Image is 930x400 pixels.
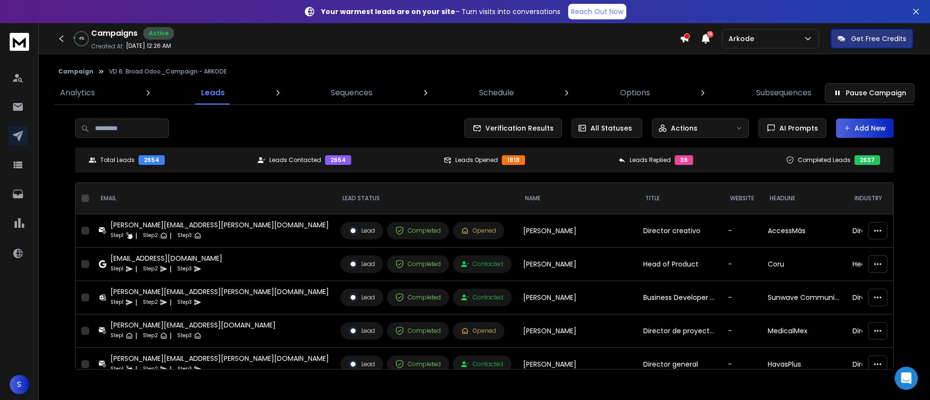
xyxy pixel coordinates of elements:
p: – Turn visits into conversations [321,7,560,16]
td: [PERSON_NAME] [517,348,637,381]
div: Contacted [461,260,503,268]
p: Leads Opened [455,156,498,164]
td: - [722,281,762,314]
div: Lead [349,360,375,369]
p: Completed Leads [798,156,851,164]
p: Step 3 [177,297,192,307]
p: Step 2 [143,297,158,307]
p: Get Free Credits [851,34,906,44]
button: Get Free Credits [831,29,913,48]
img: logo [10,33,29,51]
div: Completed [395,293,441,302]
td: - [722,314,762,348]
button: Verification Results [465,119,562,138]
p: 4 % [79,36,84,42]
p: Options [620,87,650,99]
div: [EMAIL_ADDRESS][DOMAIN_NAME] [110,253,222,263]
button: AI Prompts [759,119,826,138]
p: Step 2 [143,364,158,374]
th: Website [722,183,762,214]
div: Completed [395,326,441,335]
a: Subsequences [750,81,817,104]
td: - [722,214,762,248]
a: Leads [195,81,231,104]
div: Active [143,27,174,40]
span: AI Prompts [775,123,818,133]
div: Lead [349,326,375,335]
button: Pause Campaign [825,83,914,103]
td: [PERSON_NAME] [517,281,637,314]
p: Leads Replied [630,156,671,164]
p: Leads Contacted [269,156,321,164]
p: Step 3 [177,264,192,274]
p: Arkode [728,34,758,44]
a: Sequences [325,81,378,104]
p: | [135,231,137,240]
p: Step 1 [110,297,124,307]
p: [DATE] 12:26 AM [126,42,171,50]
a: Options [614,81,656,104]
td: Director [847,214,890,248]
p: Sequences [331,87,372,99]
th: EMAIL [93,183,335,214]
div: Contacted [461,294,503,301]
th: NAME [517,183,637,214]
p: | [170,297,171,307]
td: Director [847,281,890,314]
p: Actions [671,123,697,133]
div: 1818 [502,155,525,165]
p: Step 1 [110,231,124,240]
button: S [10,375,29,394]
td: Director [847,348,890,381]
a: Schedule [473,81,520,104]
td: HavasPlus [762,348,847,381]
td: AccessMás [762,214,847,248]
div: [PERSON_NAME][EMAIL_ADDRESS][PERSON_NAME][DOMAIN_NAME] [110,287,329,296]
p: | [135,264,137,274]
div: Lead [349,226,375,235]
p: Analytics [60,87,95,99]
div: Lead [349,260,375,268]
td: [PERSON_NAME] [517,314,637,348]
th: LEAD STATUS [335,183,517,214]
p: Total Leads [100,156,135,164]
td: Business Developer & Sales Director [637,281,722,314]
p: | [135,331,137,341]
p: Step 1 [110,264,124,274]
div: Lead [349,293,375,302]
p: VD 6: Broad Odoo_Campaign - ARKODE [109,68,227,75]
h1: Campaigns [91,28,138,39]
button: Add New [836,119,894,138]
span: 15 [707,31,713,38]
p: Step 1 [110,331,124,341]
p: Step 2 [143,264,158,274]
p: Schedule [479,87,514,99]
div: [PERSON_NAME][EMAIL_ADDRESS][DOMAIN_NAME] [110,320,276,330]
p: Reach Out Now [571,7,623,16]
div: Completed [395,226,441,235]
p: | [170,264,171,274]
div: Open Intercom Messenger [895,367,918,390]
td: Director [847,314,890,348]
div: 36 [675,155,693,165]
td: - [722,248,762,281]
div: [PERSON_NAME][EMAIL_ADDRESS][PERSON_NAME][DOMAIN_NAME] [110,354,329,363]
p: Step 3 [177,331,192,341]
p: Step 2 [143,331,158,341]
strong: Your warmest leads are on your site [321,7,455,16]
td: Director de proyectos especiales [637,314,722,348]
th: Industry [847,183,890,214]
p: Created At: [91,43,124,50]
th: title [637,183,722,214]
div: 2637 [854,155,880,165]
p: | [170,231,171,240]
td: Coru [762,248,847,281]
p: Step 2 [143,231,158,240]
p: Step 3 [177,364,192,374]
td: Sunwave Communications [762,281,847,314]
div: Opened [461,227,496,235]
td: - [722,348,762,381]
p: Step 3 [177,231,192,240]
p: Step 1 [110,364,124,374]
